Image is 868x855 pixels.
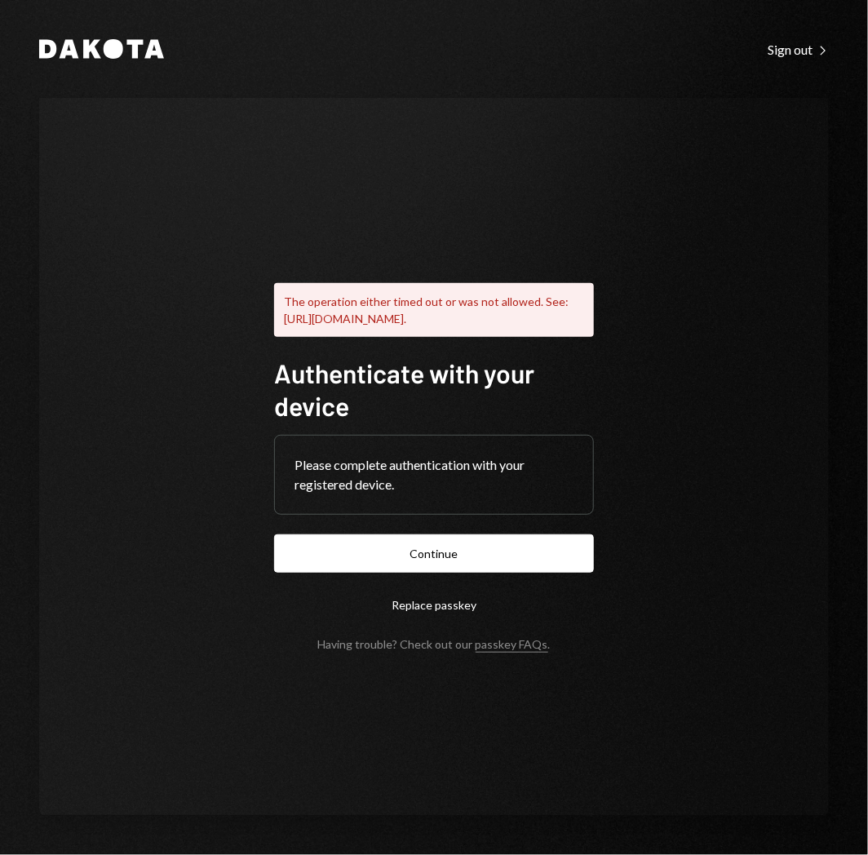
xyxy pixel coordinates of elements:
div: Please complete authentication with your registered device. [294,455,573,494]
h1: Authenticate with your device [274,357,594,422]
a: passkey FAQs [476,637,548,653]
button: Replace passkey [274,586,594,624]
div: Having trouble? Check out our . [318,637,551,651]
div: The operation either timed out or was not allowed. See: [URL][DOMAIN_NAME]. [274,283,594,337]
div: Sign out [768,42,829,58]
button: Continue [274,534,594,573]
a: Sign out [768,40,829,58]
